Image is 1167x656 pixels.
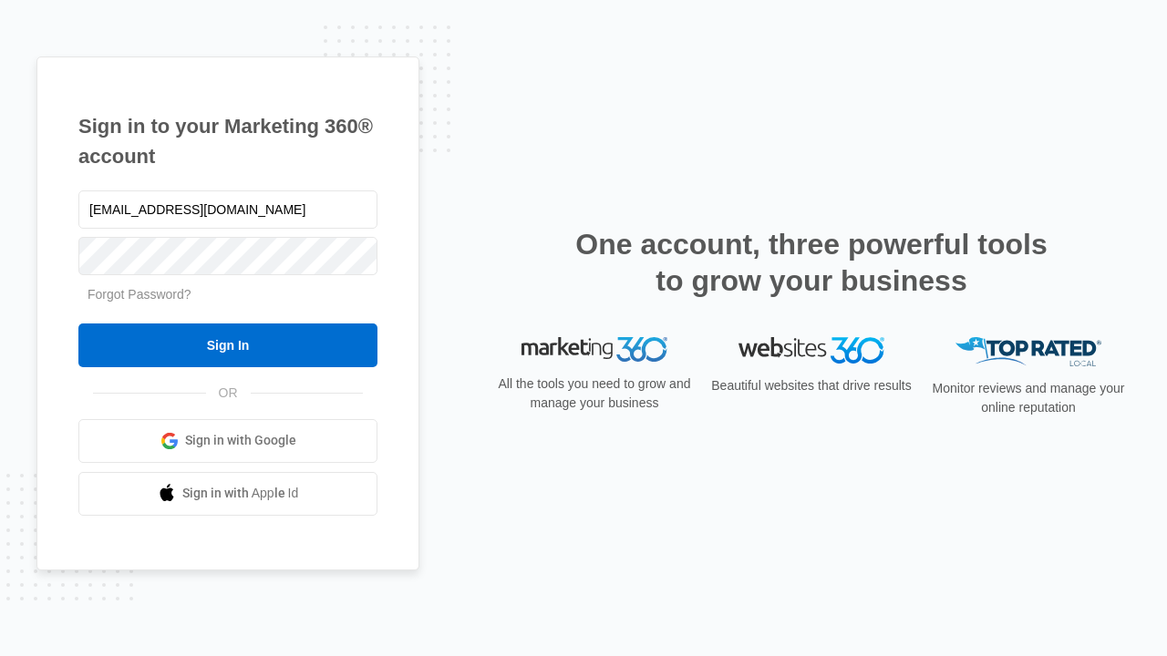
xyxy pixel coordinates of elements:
[926,379,1131,417] p: Monitor reviews and manage your online reputation
[570,226,1053,299] h2: One account, three powerful tools to grow your business
[182,484,299,503] span: Sign in with Apple Id
[78,111,377,171] h1: Sign in to your Marketing 360® account
[78,190,377,229] input: Email
[185,431,296,450] span: Sign in with Google
[492,374,697,413] p: All the tools you need to grow and manage your business
[78,472,377,516] a: Sign in with Apple Id
[738,337,884,364] img: Websites 360
[709,376,914,395] p: Beautiful websites that drive results
[522,337,667,363] img: Marketing 360
[88,287,191,302] a: Forgot Password?
[78,419,377,463] a: Sign in with Google
[955,337,1101,367] img: Top Rated Local
[78,323,377,367] input: Sign In
[206,384,251,403] span: OR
